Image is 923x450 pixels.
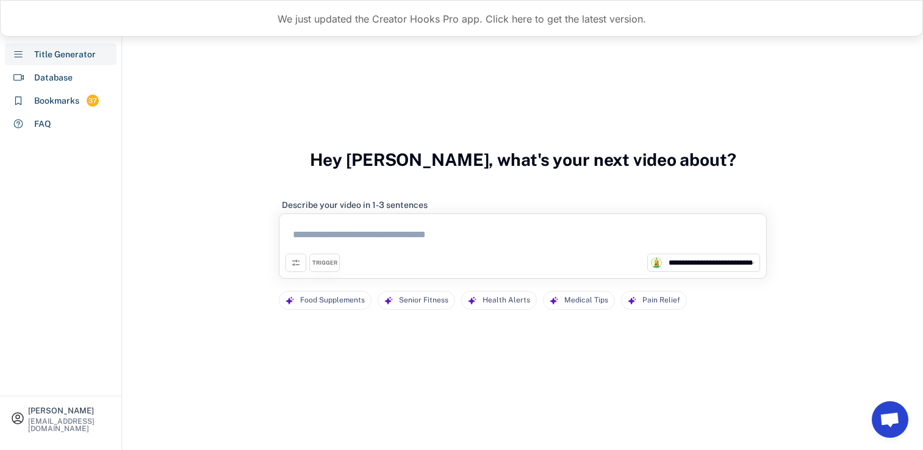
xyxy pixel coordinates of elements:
[483,291,530,309] div: Health Alerts
[34,118,51,130] div: FAQ
[34,48,96,61] div: Title Generator
[28,407,111,415] div: [PERSON_NAME]
[282,199,428,210] div: Describe your video in 1-3 sentences
[642,291,680,309] div: Pain Relief
[34,95,79,107] div: Bookmarks
[312,259,337,267] div: TRIGGER
[28,418,111,432] div: [EMAIL_ADDRESS][DOMAIN_NAME]
[564,291,608,309] div: Medical Tips
[87,96,99,106] div: 37
[310,137,736,183] h3: Hey [PERSON_NAME], what's your next video about?
[651,257,662,268] img: channels4_profile.jpg
[34,71,73,84] div: Database
[300,291,365,309] div: Food Supplements
[872,401,908,438] a: Chat abierto
[399,291,448,309] div: Senior Fitness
